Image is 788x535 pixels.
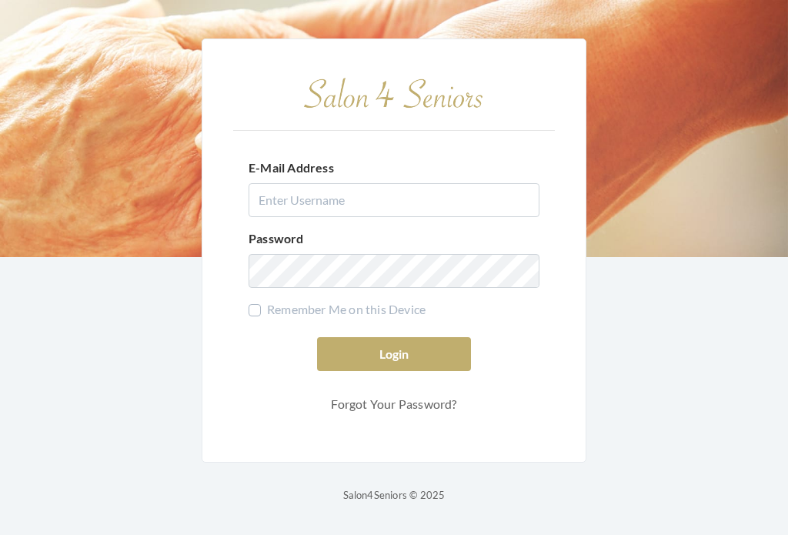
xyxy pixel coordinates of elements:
[343,486,446,504] p: Salon4Seniors © 2025
[249,183,539,217] input: Enter Username
[249,300,426,319] label: Remember Me on this Device
[317,390,471,419] a: Forgot Your Password?
[317,337,471,371] button: Login
[294,70,494,117] img: Salon 4 Seniors
[249,159,334,177] label: E-Mail Address
[249,229,304,248] label: Password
